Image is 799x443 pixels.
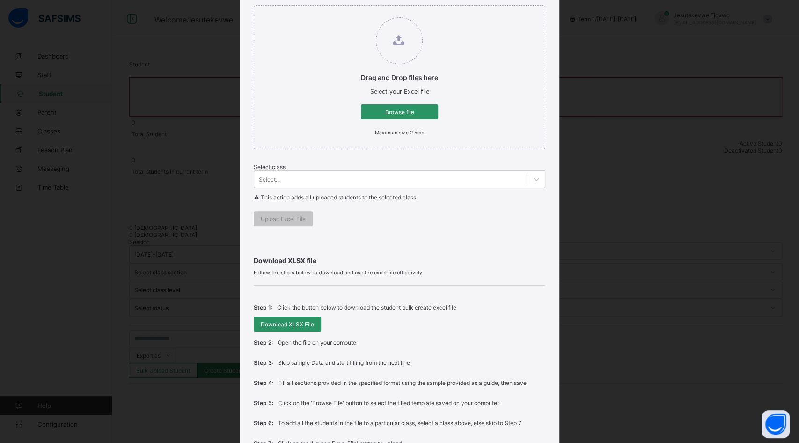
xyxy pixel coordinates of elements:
[254,304,272,311] span: Step 1:
[762,410,790,438] button: Open asap
[254,359,273,366] span: Step 3:
[254,420,273,427] span: Step 6:
[361,74,438,81] p: Drag and Drop files here
[278,399,499,406] p: Click on the 'Browse File' button to select the filled template saved on your computer
[254,379,273,386] span: Step 4:
[254,269,545,276] span: Follow the steps below to download and use the excel file effectively
[254,163,286,170] span: Select class
[254,194,545,201] p: ⚠ This action adds all uploaded students to the selected class
[278,339,358,346] p: Open the file on your computer
[261,321,314,328] span: Download XLSX File
[254,399,273,406] span: Step 5:
[278,359,410,366] p: Skip sample Data and start filling from the next line
[259,176,280,183] div: Select...
[374,130,424,136] small: Maximum size 2.5mb
[278,420,521,427] p: To add all the students in the file to a particular class, select a class above, else skip to Step 7
[277,304,456,311] p: Click the button below to download the student bulk create excel file
[254,339,273,346] span: Step 2:
[254,257,545,265] span: Download XLSX file
[368,109,431,116] span: Browse file
[278,379,527,386] p: Fill all sections provided in the specified format using the sample provided as a guide, then save
[261,215,306,222] span: Upload Excel File
[370,88,429,95] span: Select your Excel file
